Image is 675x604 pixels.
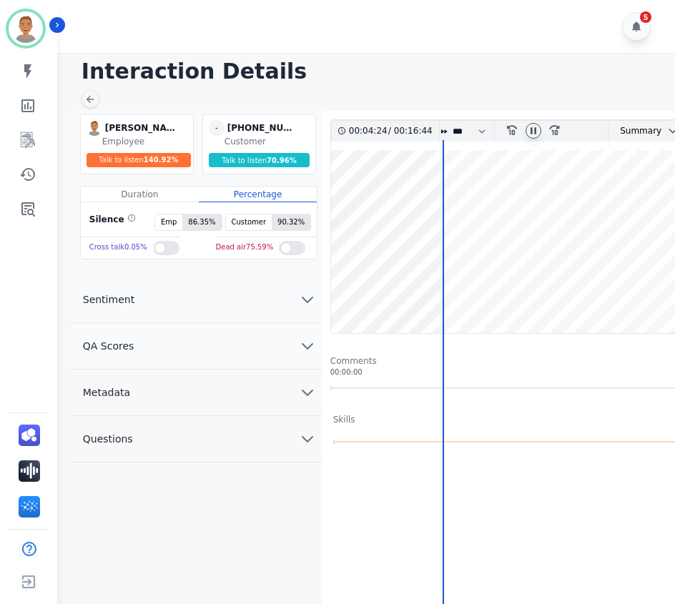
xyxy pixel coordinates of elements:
span: Metadata [72,385,142,400]
span: Questions [72,432,144,446]
div: 00:04:24 [349,121,388,142]
div: Skills [333,414,355,425]
div: Duration [81,187,199,202]
span: Customer [226,214,272,230]
span: - [209,120,225,136]
div: Customer [225,136,312,147]
span: 86.35 % [182,214,221,230]
div: Talk to listen [209,153,310,167]
button: Sentiment chevron down [72,277,322,323]
div: [PHONE_NUMBER] [227,120,299,136]
svg: chevron down [299,384,316,401]
svg: chevron down [299,430,316,447]
span: Sentiment [72,292,146,307]
div: Cross talk 0.05 % [89,237,147,258]
div: [PERSON_NAME] [105,120,177,136]
button: QA Scores chevron down [72,323,322,370]
span: 90.32 % [272,214,310,230]
div: Dead air 75.59 % [216,237,274,258]
button: Metadata chevron down [72,370,322,416]
div: / [349,121,436,142]
h1: Interaction Details [82,59,661,84]
img: Bordered avatar [9,11,43,46]
svg: chevron down [299,337,316,355]
div: Summary [609,121,661,142]
div: 00:16:44 [391,121,430,142]
div: Silence [87,214,136,231]
span: Emp [155,214,182,230]
div: Percentage [199,187,317,202]
span: QA Scores [72,339,146,353]
svg: chevron down [299,291,316,308]
button: Questions chevron down [72,416,322,462]
div: Employee [102,136,190,147]
span: 140.92 % [144,156,179,164]
span: 70.96 % [267,157,297,164]
div: Talk to listen [87,153,191,167]
div: 5 [640,11,651,23]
